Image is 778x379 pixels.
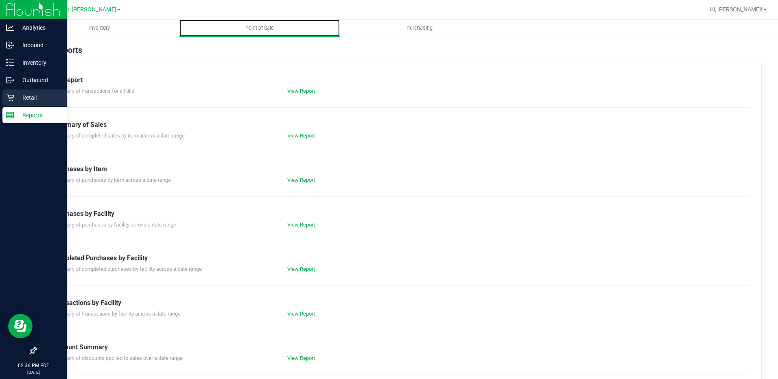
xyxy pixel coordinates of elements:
span: Purchasing [396,24,444,32]
span: New Port [PERSON_NAME] [46,6,116,13]
div: Discount Summary [52,342,745,352]
div: Purchases by Item [52,164,745,174]
p: [DATE] [4,369,63,375]
span: Summary of purchases by item across a date range [52,177,171,183]
inline-svg: Reports [6,111,14,119]
span: Point of Sale [234,24,285,32]
span: Summary of transactions for all tills [52,88,134,94]
span: Summary of completed sales by item across a date range [52,133,185,139]
inline-svg: Inventory [6,59,14,67]
a: Purchasing [340,20,500,37]
p: Outbound [14,75,63,85]
inline-svg: Retail [6,94,14,102]
a: View Report [287,222,315,228]
a: View Report [287,88,315,94]
span: Summary of discounts applied to sales over a date range [52,355,183,361]
p: Retail [14,93,63,102]
a: View Report [287,177,315,183]
a: Inventory [20,20,179,37]
div: Till Report [52,75,745,85]
div: Completed Purchases by Facility [52,253,745,263]
inline-svg: Outbound [6,76,14,84]
div: POS Reports [36,44,762,63]
a: View Report [287,266,315,272]
a: View Report [287,355,315,361]
a: Point of Sale [179,20,339,37]
iframe: Resource center [8,314,33,338]
span: Summary of completed purchases by facility across a date range [52,266,202,272]
p: Inbound [14,40,63,50]
p: 02:36 PM EDT [4,362,63,369]
div: Summary of Sales [52,120,745,130]
inline-svg: Analytics [6,24,14,32]
span: Summary of purchases by facility across a date range [52,222,176,228]
span: Summary of transactions by facility across a date range [52,311,181,317]
div: Transactions by Facility [52,298,745,308]
inline-svg: Inbound [6,41,14,49]
p: Inventory [14,58,63,68]
a: View Report [287,311,315,317]
span: Inventory [78,24,121,32]
p: Reports [14,110,63,120]
p: Analytics [14,23,63,33]
div: Purchases by Facility [52,209,745,219]
a: View Report [287,133,315,139]
span: Hi, [PERSON_NAME]! [710,6,763,13]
